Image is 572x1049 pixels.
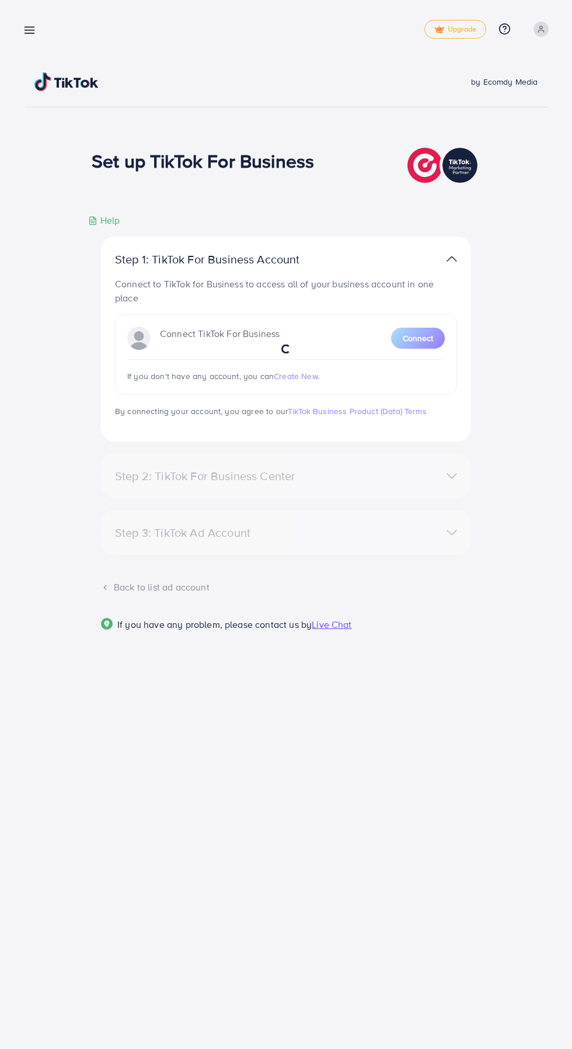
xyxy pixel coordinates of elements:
[434,26,444,34] img: tick
[312,618,351,631] span: Live Chat
[92,150,314,172] h1: Set up TikTok For Business
[447,251,457,268] img: TikTok partner
[101,618,113,630] img: Popup guide
[424,20,486,39] a: tickUpgrade
[117,618,312,631] span: If you have any problem, please contact us by
[471,76,538,88] span: by Ecomdy Media
[115,252,337,266] p: Step 1: TikTok For Business Account
[88,214,120,227] div: Help
[34,72,99,91] img: TikTok
[434,25,476,34] span: Upgrade
[101,581,471,594] div: Back to list ad account
[407,145,480,186] img: TikTok partner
